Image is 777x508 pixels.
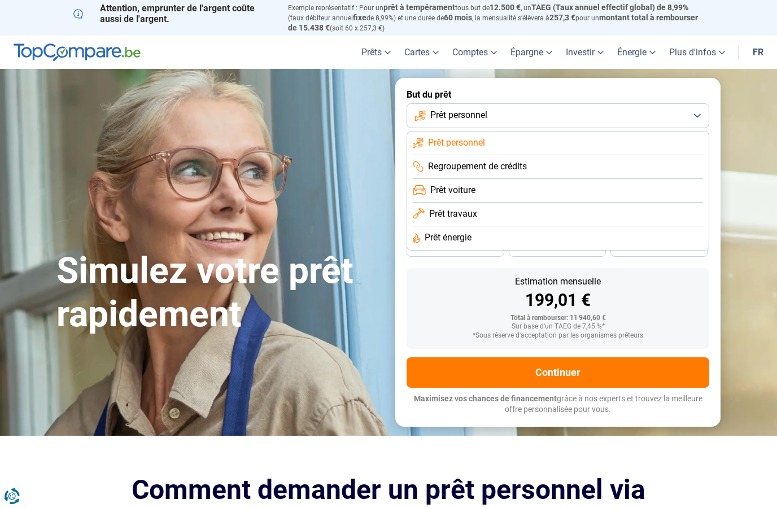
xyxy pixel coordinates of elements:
[407,357,709,388] button: Continuer
[56,249,382,336] h1: Simulez votre prêt rapidement
[430,109,487,121] span: Prêt personnel
[416,332,700,340] div: *Sous réserve d'acceptation par les organismes prêteurs
[14,43,141,62] img: TopCompare
[490,3,521,12] span: 12.500 €
[545,245,570,252] span: 30 mois
[288,13,698,32] span: montant total à rembourser de 15.438 €
[549,13,575,22] span: 257,3 €
[407,393,709,415] p: grâce à nos experts et trouvez la meilleure offre personnalisée pour vous.
[429,208,477,220] span: Prêt travaux
[428,160,527,173] span: Regroupement de crédits
[73,3,274,24] p: Attention, emprunter de l'argent coûte aussi de l'argent.
[353,13,366,22] span: fixe
[446,36,504,69] a: Comptes
[531,3,688,12] span: TAEG (Taux annuel effectif global) de 8,99%
[355,36,398,69] a: Prêts
[610,36,662,69] a: Énergie
[407,89,709,100] label: But du prêt
[414,394,557,403] span: Maximisez vos chances de financement
[443,245,468,252] span: 36 mois
[407,103,709,128] button: Prêt personnel
[398,36,446,69] a: Cartes
[416,292,700,309] div: 199,01 €
[662,36,732,69] a: Plus d'infos
[425,231,472,244] span: Prêt énergie
[383,3,455,12] span: prêt à tempérament
[288,3,704,33] p: Exemple représentatif : Pour un tous but de , un (taux débiteur annuel de 8,99%) et une durée de ...
[416,314,700,322] div: Total à rembourser: 11 940,60 €
[428,137,485,149] span: Prêt personnel
[647,245,672,252] span: 24 mois
[746,36,770,69] a: fr
[430,184,475,196] span: Prêt voiture
[444,13,472,22] span: 60 mois
[416,277,700,286] div: Estimation mensuelle
[504,36,559,69] a: Épargne
[559,36,610,69] a: Investir
[416,323,700,331] div: Sur base d'un TAEG de 7,45 %*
